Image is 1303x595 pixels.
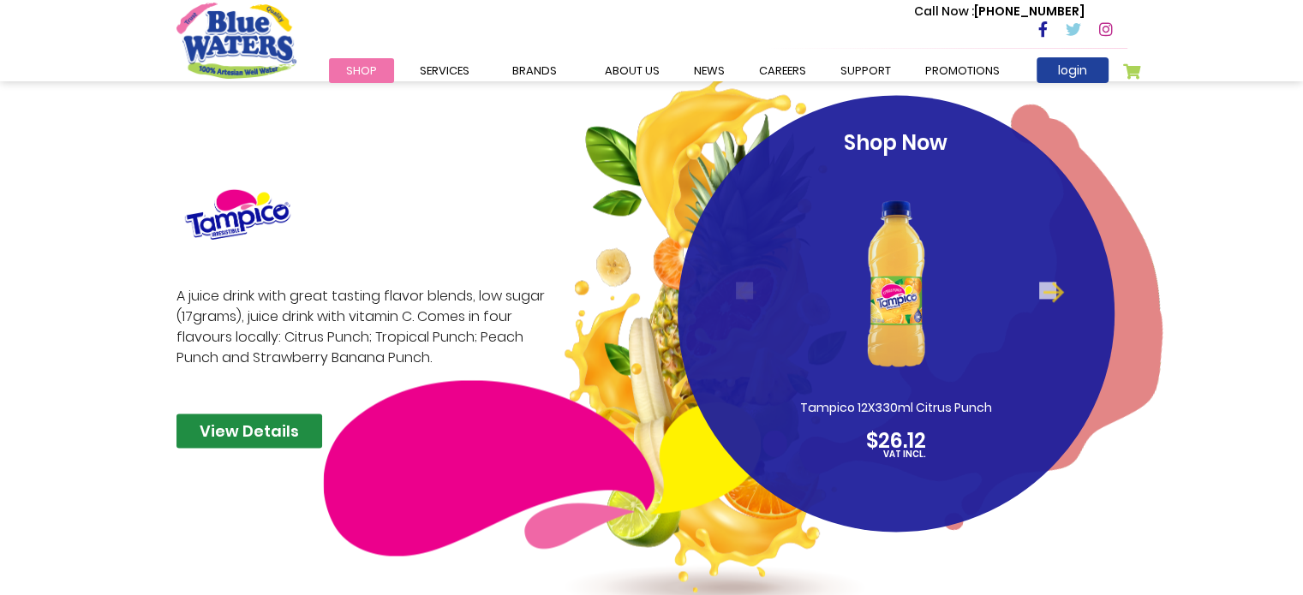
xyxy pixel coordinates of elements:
a: support [823,58,908,83]
p: A juice drink with great tasting flavor blends, low sugar (17grams), juice drink with vitamin C. ... [176,286,548,384]
a: about us [588,58,677,83]
a: login [1037,57,1109,83]
button: Previous [736,282,753,299]
a: News [677,58,742,83]
a: View Details [176,414,322,448]
p: [PHONE_NUMBER] [914,3,1085,21]
button: Next [1039,282,1056,299]
p: Shop Now [710,128,1082,158]
img: brand logo [176,179,299,248]
span: Call Now : [914,3,974,20]
p: Tampico 12X330ml Citrus Punch [789,399,1003,417]
a: Tampico 12X330ml Citrus Punch $26.12 [710,167,1082,456]
a: careers [742,58,823,83]
a: store logo [176,3,296,78]
span: $26.12 [866,426,926,455]
a: Promotions [908,58,1017,83]
span: Services [420,62,469,79]
span: Shop [346,62,377,79]
img: Tampico_12X330ml_Citrus_Punch_1_4.png [813,167,979,399]
span: Brands [512,62,557,79]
